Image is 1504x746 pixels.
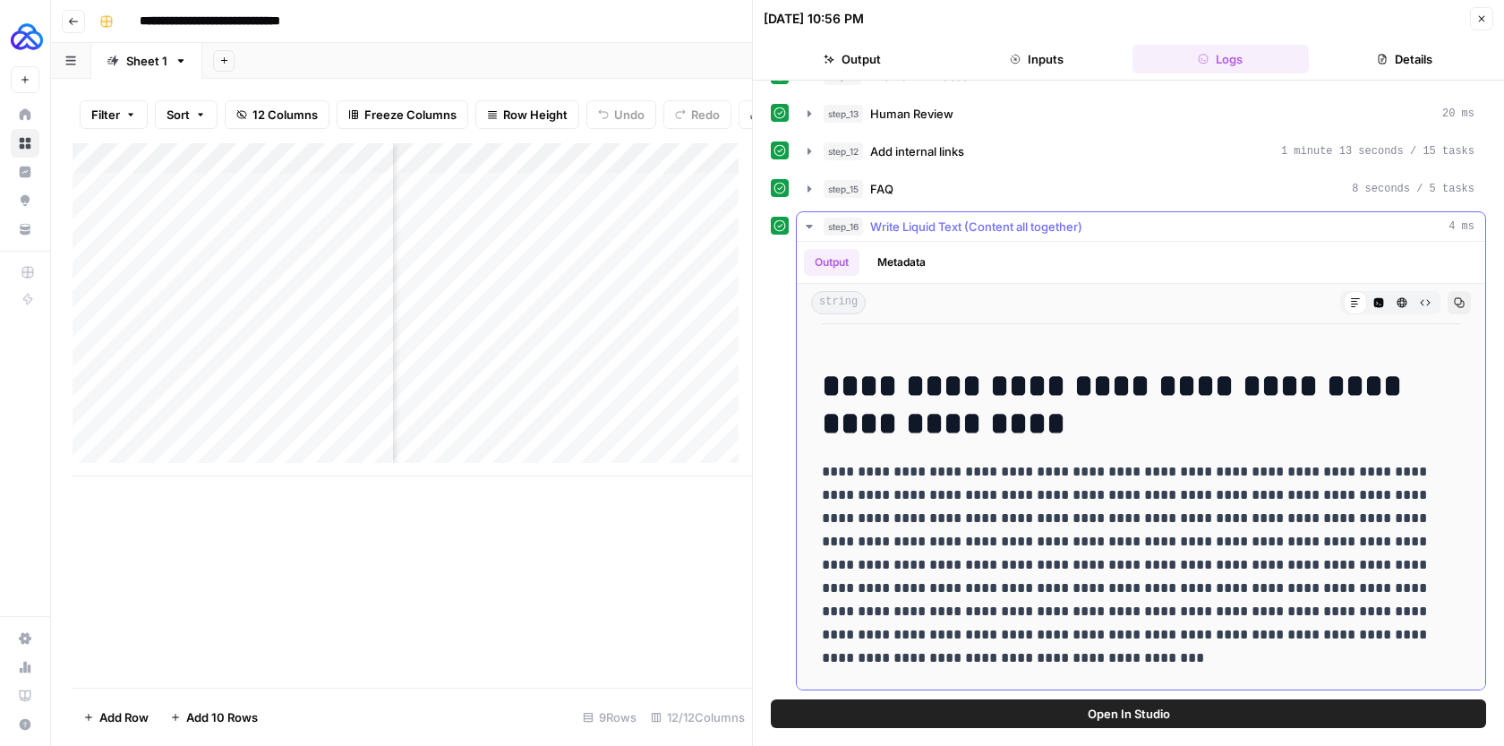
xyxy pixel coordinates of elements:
[1352,181,1474,197] span: 8 seconds / 5 tasks
[73,703,159,732] button: Add Row
[167,106,190,124] span: Sort
[870,105,953,123] span: Human Review
[824,142,863,160] span: step_12
[155,100,218,129] button: Sort
[764,45,941,73] button: Output
[824,218,863,236] span: step_16
[1442,106,1474,122] span: 20 ms
[80,100,148,129] button: Filter
[663,100,731,129] button: Redo
[870,218,1082,236] span: Write Liquid Text (Content all together)
[1316,45,1493,73] button: Details
[644,703,752,732] div: 12/12 Columns
[11,100,39,129] a: Home
[797,242,1485,690] div: 4 ms
[797,212,1485,241] button: 4 ms
[11,21,43,53] img: AUQ Logo
[11,624,39,653] a: Settings
[771,699,1486,728] button: Open In Studio
[11,158,39,186] a: Insights
[11,653,39,682] a: Usage
[252,106,318,124] span: 12 Columns
[576,703,644,732] div: 9 Rows
[586,100,656,129] button: Undo
[225,100,329,129] button: 12 Columns
[99,708,149,726] span: Add Row
[764,10,864,28] div: [DATE] 10:56 PM
[11,682,39,710] a: Learning Hub
[1281,143,1474,159] span: 1 minute 13 seconds / 15 tasks
[867,249,936,276] button: Metadata
[337,100,468,129] button: Freeze Columns
[159,703,269,732] button: Add 10 Rows
[91,43,202,79] a: Sheet 1
[824,180,863,198] span: step_15
[811,291,866,314] span: string
[797,99,1485,128] button: 20 ms
[1448,219,1474,235] span: 4 ms
[804,249,859,276] button: Output
[186,708,258,726] span: Add 10 Rows
[797,137,1485,166] button: 1 minute 13 seconds / 15 tasks
[11,14,39,59] button: Workspace: AUQ
[614,106,645,124] span: Undo
[691,106,720,124] span: Redo
[11,710,39,739] button: Help + Support
[1132,45,1310,73] button: Logs
[364,106,457,124] span: Freeze Columns
[870,142,964,160] span: Add internal links
[1088,705,1170,723] span: Open In Studio
[797,175,1485,203] button: 8 seconds / 5 tasks
[870,180,893,198] span: FAQ
[503,106,568,124] span: Row Height
[948,45,1125,73] button: Inputs
[475,100,579,129] button: Row Height
[824,105,863,123] span: step_13
[11,215,39,244] a: Your Data
[11,186,39,215] a: Opportunities
[91,106,120,124] span: Filter
[11,129,39,158] a: Browse
[126,52,167,70] div: Sheet 1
